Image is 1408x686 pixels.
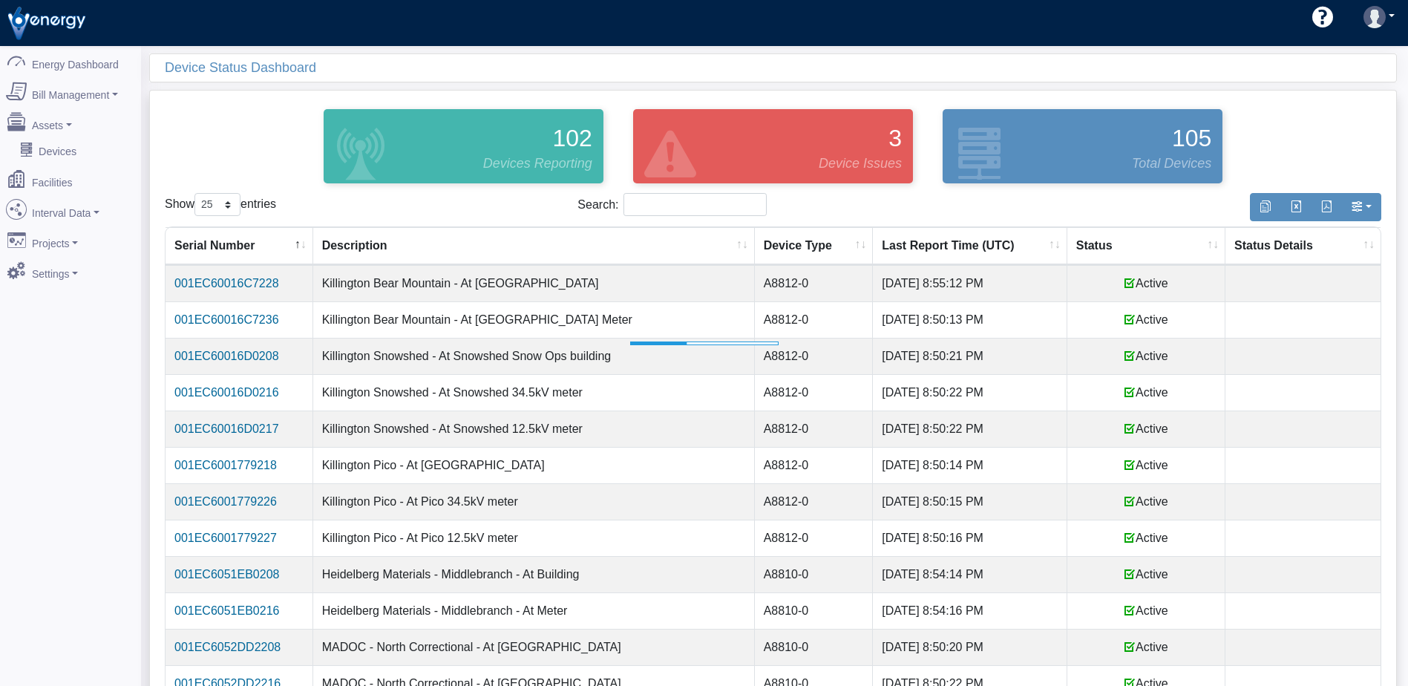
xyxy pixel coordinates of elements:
td: [DATE] 8:50:14 PM [873,447,1067,483]
th: Last Report Time (UTC): activate to sort column ascending [873,227,1067,265]
button: Generate PDF [1311,193,1342,221]
td: A8812-0 [755,265,874,301]
td: Active [1067,411,1225,447]
td: Heidelberg Materials - Middlebranch - At Building [313,556,755,592]
td: Active [1067,556,1225,592]
td: A8812-0 [755,520,874,556]
td: Killington Bear Mountain - At [GEOGRAPHIC_DATA] [313,265,755,301]
td: [DATE] 8:54:14 PM [873,556,1067,592]
td: [DATE] 8:50:22 PM [873,374,1067,411]
td: Killington Snowshed - At Snowshed Snow Ops building [313,338,755,374]
label: Search: [577,193,767,216]
button: Export to Excel [1280,193,1312,221]
button: Show/Hide Columns [1341,193,1381,221]
a: 001EC60016D0216 [174,386,279,399]
td: Active [1067,374,1225,411]
td: A8810-0 [755,592,874,629]
td: Killington Snowshed - At Snowshed 34.5kV meter [313,374,755,411]
span: 3 [888,120,902,156]
td: [DATE] 8:50:20 PM [873,629,1067,665]
td: Killington Pico - At [GEOGRAPHIC_DATA] [313,447,755,483]
td: [DATE] 8:50:13 PM [873,301,1067,338]
a: 001EC6001779227 [174,532,277,544]
input: Search: [623,193,767,216]
td: [DATE] 8:54:16 PM [873,592,1067,629]
div: Devices that are actively reporting data. [309,105,618,187]
a: 001EC6001779218 [174,459,277,471]
td: Killington Bear Mountain - At [GEOGRAPHIC_DATA] Meter [313,301,755,338]
td: A8810-0 [755,556,874,592]
td: Active [1067,338,1225,374]
a: 001EC6052DD2208 [174,641,281,653]
div: Devices configured and active in the system. [928,105,1237,187]
th: Device Type: activate to sort column ascending [755,227,874,265]
a: 001EC6001779226 [174,495,277,508]
td: Active [1067,447,1225,483]
td: Active [1067,301,1225,338]
td: Active [1067,592,1225,629]
td: Killington Pico - At Pico 12.5kV meter [313,520,755,556]
th: Serial Number: activate to sort column descending [166,227,313,265]
td: A8812-0 [755,338,874,374]
span: 102 [552,120,592,156]
th: Status Details: activate to sort column ascending [1225,227,1381,265]
a: 001EC60016D0217 [174,422,279,435]
img: user-3.svg [1363,6,1386,28]
td: Heidelberg Materials - Middlebranch - At Meter [313,592,755,629]
a: 105 Total Devices [939,109,1226,183]
a: 001EC60016C7236 [174,313,279,326]
td: Active [1067,265,1225,301]
td: [DATE] 8:50:16 PM [873,520,1067,556]
a: 001EC6051EB0216 [174,604,279,617]
td: A8810-0 [755,629,874,665]
td: [DATE] 8:50:21 PM [873,338,1067,374]
td: MADOC - North Correctional - At [GEOGRAPHIC_DATA] [313,629,755,665]
td: [DATE] 8:50:22 PM [873,411,1067,447]
td: A8812-0 [755,301,874,338]
th: Description: activate to sort column ascending [313,227,755,265]
label: Show entries [165,193,276,216]
span: Total Devices [1132,154,1211,174]
div: Devices that are active and configured but are in an error state. [618,105,928,187]
span: Devices Reporting [483,154,592,174]
div: Device Status Dashboard [165,54,1396,82]
td: Killington Pico - At Pico 34.5kV meter [313,483,755,520]
td: A8812-0 [755,483,874,520]
td: Active [1067,520,1225,556]
td: Killington Snowshed - At Snowshed 12.5kV meter [313,411,755,447]
button: Copy to clipboard [1250,193,1281,221]
span: Device Issues [819,154,902,174]
td: [DATE] 8:50:15 PM [873,483,1067,520]
td: Active [1067,483,1225,520]
td: A8812-0 [755,411,874,447]
th: Status: activate to sort column ascending [1067,227,1225,265]
td: A8812-0 [755,374,874,411]
a: 001EC60016D0208 [174,350,279,362]
select: Showentries [194,193,240,216]
td: [DATE] 8:55:12 PM [873,265,1067,301]
td: A8812-0 [755,447,874,483]
a: 001EC6051EB0208 [174,568,279,581]
a: 001EC60016C7228 [174,277,279,290]
span: 105 [1172,120,1211,156]
td: Active [1067,629,1225,665]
